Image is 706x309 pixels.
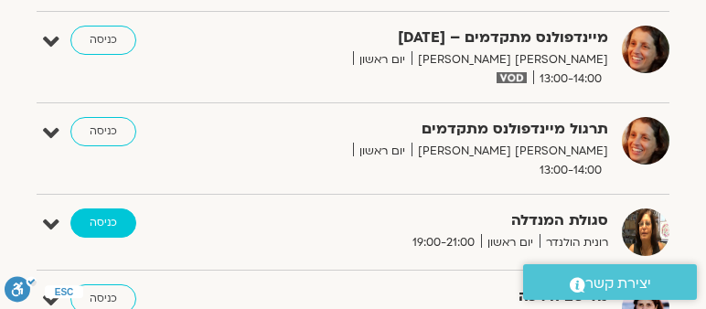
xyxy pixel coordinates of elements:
[70,208,136,238] a: כניסה
[533,69,608,89] span: 13:00-14:00
[406,233,481,252] span: 19:00-21:00
[286,26,608,50] strong: מיינדפולנס מתקדמים – [DATE]
[286,117,608,142] strong: תרגול מיינדפולנס מתקדמים
[481,233,540,252] span: יום ראשון
[497,72,527,83] img: vodicon
[523,264,697,300] a: יצירת קשר
[412,142,608,161] span: [PERSON_NAME] [PERSON_NAME]
[286,208,608,233] strong: סגולת המנדלה
[286,284,608,309] strong: מדיטציה רכה
[533,161,608,180] span: 13:00-14:00
[70,117,136,146] a: כניסה
[540,233,608,252] span: רונית הולנדר
[412,50,608,69] span: [PERSON_NAME] [PERSON_NAME]
[70,26,136,55] a: כניסה
[353,142,412,161] span: יום ראשון
[585,272,651,296] span: יצירת קשר
[353,50,412,69] span: יום ראשון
